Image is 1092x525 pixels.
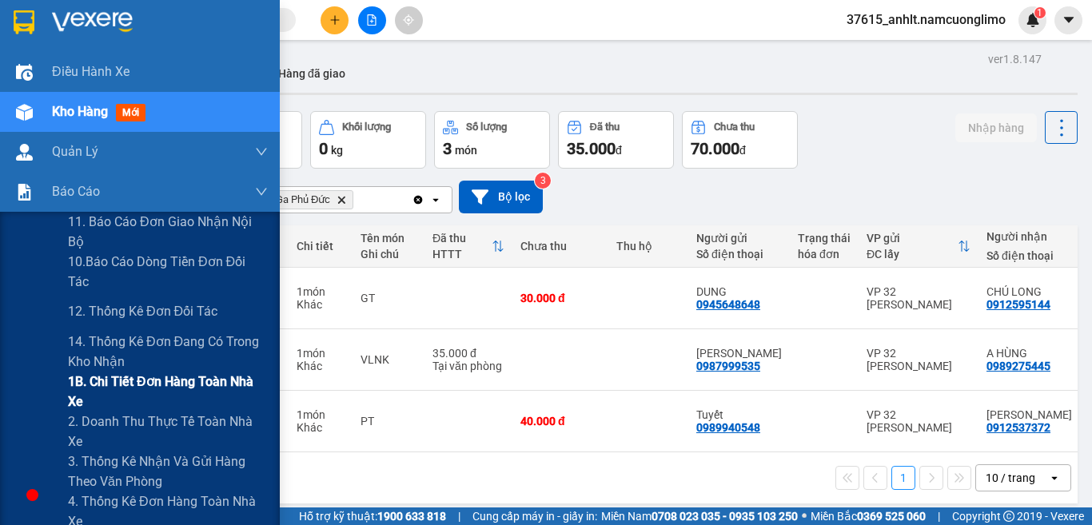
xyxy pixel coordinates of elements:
button: file-add [358,6,386,34]
div: VP 32 [PERSON_NAME] [867,347,970,372]
span: 0 [319,139,328,158]
div: Khác [297,360,345,372]
span: Miền Nam [601,507,798,525]
span: 1B. Chi tiết đơn hàng toàn nhà xe [68,372,268,412]
svg: open [429,193,442,206]
span: file-add [366,14,377,26]
span: kg [331,144,343,157]
span: 2. Doanh thu thực tế toàn nhà xe [68,412,268,451]
strong: 0369 525 060 [857,510,926,523]
strong: 0708 023 035 - 0935 103 250 [652,510,798,523]
th: Toggle SortBy [424,225,512,268]
div: 10 / trang [986,470,1035,486]
span: Cung cấp máy in - giấy in: [472,507,597,525]
div: Tại văn phòng [432,360,504,372]
span: | [458,507,460,525]
span: VP Ga Phủ Đức, close by backspace [253,190,353,209]
img: logo-vxr [14,10,34,34]
span: 3. Thống kê nhận và gửi hàng theo văn phòng [68,451,268,491]
div: Ghi chú [361,248,416,261]
div: 1 món [297,408,345,421]
div: 35.000 đ [432,347,504,360]
div: Khối lượng [342,121,391,133]
span: down [255,185,268,198]
svg: open [1048,471,1061,484]
div: 0912595144 [986,298,1050,311]
div: VLNK [361,353,416,366]
div: 0945648648 [696,298,760,311]
span: Miền Bắc [811,507,926,525]
span: 10.Báo cáo dòng tiền đơn đối tác [68,252,268,292]
th: Toggle SortBy [859,225,978,268]
span: đ [616,144,622,157]
span: 12. Thống kê đơn đối tác [68,301,217,321]
div: 40.000 đ [520,415,600,428]
div: A HÙNG [986,347,1072,360]
div: PT [361,415,416,428]
div: 30.000 đ [520,292,600,304]
div: Tên món [361,232,416,245]
strong: 1900 633 818 [377,510,446,523]
input: Selected VP Ga Phủ Đức. [357,192,358,208]
div: 1 món [297,347,345,360]
div: ver 1.8.147 [988,50,1042,68]
span: copyright [1003,511,1014,522]
div: Thu hộ [616,240,680,253]
div: Chưa thu [520,240,600,253]
div: VP gửi [867,232,958,245]
img: warehouse-icon [16,144,33,161]
span: | [938,507,940,525]
div: Tuyết [696,408,782,421]
div: Số lượng [466,121,507,133]
div: QUỲNH ANH [696,347,782,360]
span: 35.000 [567,139,616,158]
div: DUNG [696,285,782,298]
div: Chi tiết [297,240,345,253]
span: caret-down [1062,13,1076,27]
img: warehouse-icon [16,104,33,121]
button: aim [395,6,423,34]
div: 0912537372 [986,421,1050,434]
span: down [255,145,268,158]
img: icon-new-feature [1026,13,1040,27]
div: Số điện thoại [696,248,782,261]
div: hóa đơn [798,248,851,261]
span: Điều hành xe [52,62,130,82]
div: VP 32 [PERSON_NAME] [867,408,970,434]
div: 1 món [297,285,345,298]
div: CHÚ LONG [986,285,1072,298]
div: Khác [297,298,345,311]
span: 14. Thống kê đơn đang có trong kho nhận [68,332,268,372]
sup: 1 [1034,7,1046,18]
span: đ [739,144,746,157]
img: solution-icon [16,184,33,201]
div: HTTT [432,248,492,261]
span: aim [403,14,414,26]
span: Báo cáo [52,181,100,201]
div: GT [361,292,416,304]
svg: Clear all [412,193,424,206]
div: ĐC lấy [867,248,958,261]
span: plus [329,14,341,26]
span: 70.000 [691,139,739,158]
div: Người nhận [986,230,1072,243]
span: mới [116,104,145,121]
div: Đã thu [432,232,492,245]
button: Nhập hàng [955,113,1037,142]
div: VP 32 [PERSON_NAME] [867,285,970,311]
div: Chưa thu [714,121,755,133]
span: món [455,144,477,157]
div: Trạng thái [798,232,851,245]
div: Mr Phương [986,408,1072,421]
button: Đã thu35.000đ [558,111,674,169]
span: ⚪️ [802,513,807,519]
img: warehouse-icon [16,64,33,81]
span: 3 [443,139,452,158]
button: Khối lượng0kg [310,111,426,169]
span: Hỗ trợ kỹ thuật: [299,507,446,525]
div: Đã thu [590,121,620,133]
div: Khác [297,421,345,434]
button: caret-down [1054,6,1082,34]
span: 11. Báo cáo đơn giao nhận nội bộ [68,212,268,252]
button: 1 [891,466,915,490]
